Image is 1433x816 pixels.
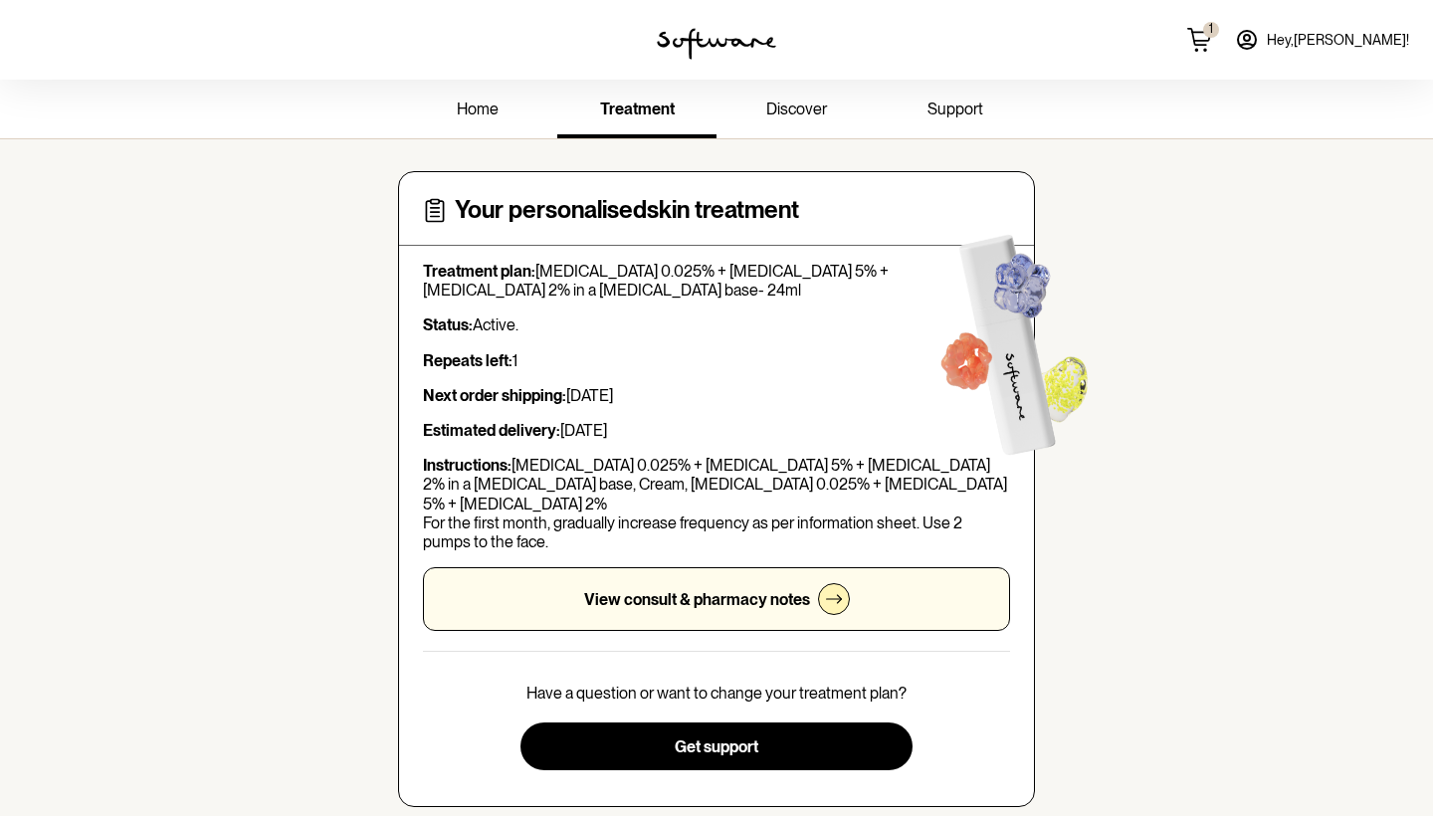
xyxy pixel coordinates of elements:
a: Hey,[PERSON_NAME]! [1223,16,1421,64]
strong: Next order shipping: [423,386,566,405]
p: View consult & pharmacy notes [584,590,810,609]
span: home [457,100,499,118]
strong: Estimated delivery: [423,421,560,440]
span: treatment [600,100,675,118]
a: home [398,84,557,138]
span: discover [766,100,827,118]
span: Get support [675,737,758,756]
a: support [876,84,1035,138]
span: 1 [1203,22,1219,36]
h4: Your personalised skin treatment [455,196,799,225]
strong: Treatment plan: [423,262,535,281]
p: Active. [423,315,1010,334]
a: treatment [557,84,716,138]
p: [MEDICAL_DATA] 0.025% + [MEDICAL_DATA] 5% + [MEDICAL_DATA] 2% in a [MEDICAL_DATA] base, Cream, [M... [423,456,1010,551]
p: [MEDICAL_DATA] 0.025% + [MEDICAL_DATA] 5% + [MEDICAL_DATA] 2% in a [MEDICAL_DATA] base- 24ml [423,262,1010,300]
strong: Repeats left: [423,351,512,370]
p: [DATE] [423,421,1010,440]
p: [DATE] [423,386,1010,405]
strong: Instructions: [423,456,512,475]
p: Have a question or want to change your treatment plan? [526,684,907,703]
img: Software treatment bottle [899,196,1123,482]
span: Hey, [PERSON_NAME] ! [1267,32,1409,49]
button: Get support [520,722,912,770]
span: support [927,100,983,118]
a: discover [716,84,876,138]
p: 1 [423,351,1010,370]
img: software logo [657,28,776,60]
strong: Status: [423,315,473,334]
